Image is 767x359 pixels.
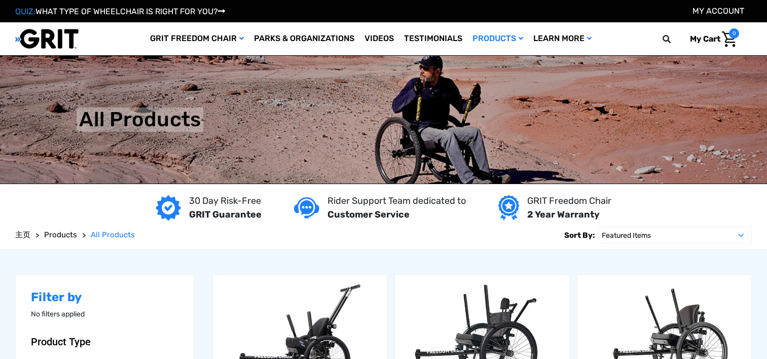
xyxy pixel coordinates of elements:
[527,194,611,208] p: GRIT Freedom Chair
[467,22,528,55] a: Products
[692,6,744,16] a: Account
[327,209,410,220] strong: Customer Service
[294,197,319,218] img: Customer service
[189,194,262,208] p: 30 Day Risk-Free
[91,229,135,241] a: All Products
[31,290,178,305] h2: Filter by
[722,31,737,47] img: Cart
[15,7,225,16] a: QUIZ:WHAT TYPE OF WHEELCHAIR IS RIGHT FOR YOU?
[44,230,77,239] span: Products
[189,209,262,220] strong: GRIT Guarantee
[31,336,178,348] button: Product Type
[15,229,30,241] a: 主页
[31,309,178,319] p: No filters applied
[156,195,181,221] img: GRIT Guarantee
[690,34,720,44] span: My Cart
[498,195,519,221] img: Year warranty
[249,22,359,55] a: Parks & Organizations
[15,28,79,49] img: GRIT All-Terrain Wheelchair and Mobility Equipment
[91,230,135,239] span: All Products
[31,336,91,348] span: Product Type
[682,28,739,50] a: Cart with 0 items
[359,22,399,55] a: Videos
[327,194,466,208] p: Rider Support Team dedicated to
[15,230,30,239] span: 主页
[44,229,77,241] a: Products
[145,22,249,55] a: GRIT Freedom Chair
[15,7,35,16] span: QUIZ:
[729,28,739,39] span: 0
[667,28,682,50] input: Search
[564,227,595,244] label: Sort By:
[527,209,600,220] strong: 2 Year Warranty
[79,107,201,132] h1: All Products
[399,22,467,55] a: Testimonials
[528,22,597,55] a: Learn More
